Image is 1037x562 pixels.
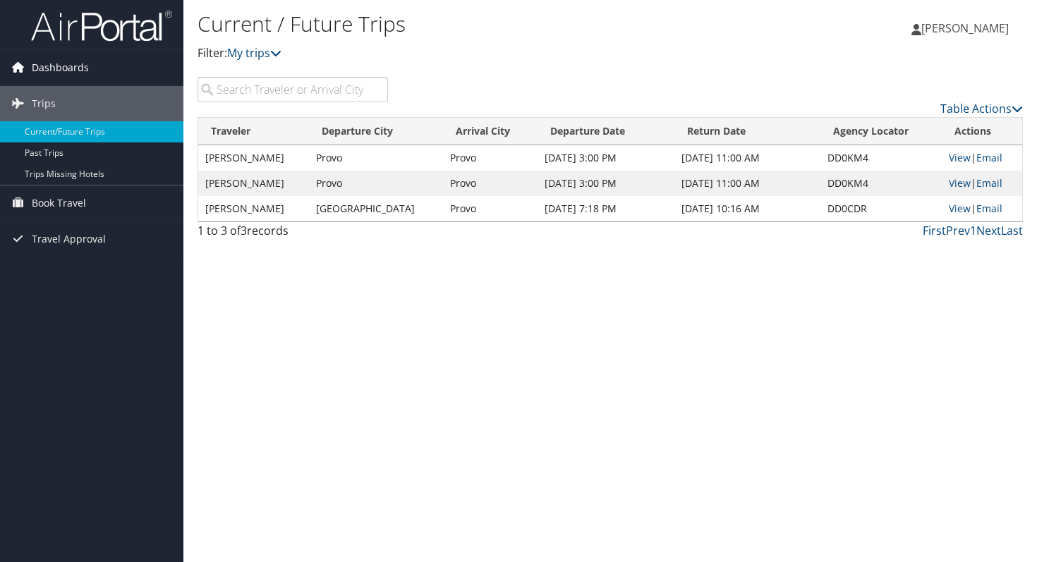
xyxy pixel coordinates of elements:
th: Arrival City: activate to sort column ascending [443,118,538,145]
th: Traveler: activate to sort column ascending [198,118,309,145]
th: Departure City: activate to sort column ascending [309,118,443,145]
a: Email [976,151,1002,164]
a: View [949,151,971,164]
a: Prev [946,223,970,238]
h1: Current / Future Trips [198,9,748,39]
td: [PERSON_NAME] [198,145,309,171]
div: 1 to 3 of records [198,222,388,246]
td: DD0KM4 [820,171,942,196]
p: Filter: [198,44,748,63]
td: Provo [443,171,538,196]
td: | [942,171,1022,196]
td: Provo [443,145,538,171]
td: Provo [443,196,538,221]
th: Actions [942,118,1022,145]
th: Agency Locator: activate to sort column ascending [820,118,942,145]
img: airportal-logo.png [31,9,172,42]
td: Provo [309,145,443,171]
a: Email [976,176,1002,190]
span: Book Travel [32,185,86,221]
td: [PERSON_NAME] [198,196,309,221]
span: Trips [32,86,56,121]
span: Travel Approval [32,221,106,257]
th: Return Date: activate to sort column ascending [674,118,820,145]
a: My trips [227,45,281,61]
td: | [942,145,1022,171]
input: Search Traveler or Arrival City [198,77,388,102]
a: First [923,223,946,238]
a: [PERSON_NAME] [911,7,1023,49]
span: [PERSON_NAME] [921,20,1009,36]
td: [GEOGRAPHIC_DATA] [309,196,443,221]
td: [DATE] 3:00 PM [538,171,674,196]
td: Provo [309,171,443,196]
a: Email [976,202,1002,215]
a: Next [976,223,1001,238]
span: Dashboards [32,50,89,85]
a: 1 [970,223,976,238]
td: [DATE] 11:00 AM [674,171,820,196]
td: [DATE] 10:16 AM [674,196,820,221]
a: View [949,202,971,215]
a: Table Actions [940,101,1023,116]
span: 3 [241,223,247,238]
td: [DATE] 11:00 AM [674,145,820,171]
a: View [949,176,971,190]
td: | [942,196,1022,221]
td: [DATE] 7:18 PM [538,196,674,221]
th: Departure Date: activate to sort column descending [538,118,674,145]
td: DD0KM4 [820,145,942,171]
td: [PERSON_NAME] [198,171,309,196]
td: DD0CDR [820,196,942,221]
a: Last [1001,223,1023,238]
td: [DATE] 3:00 PM [538,145,674,171]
